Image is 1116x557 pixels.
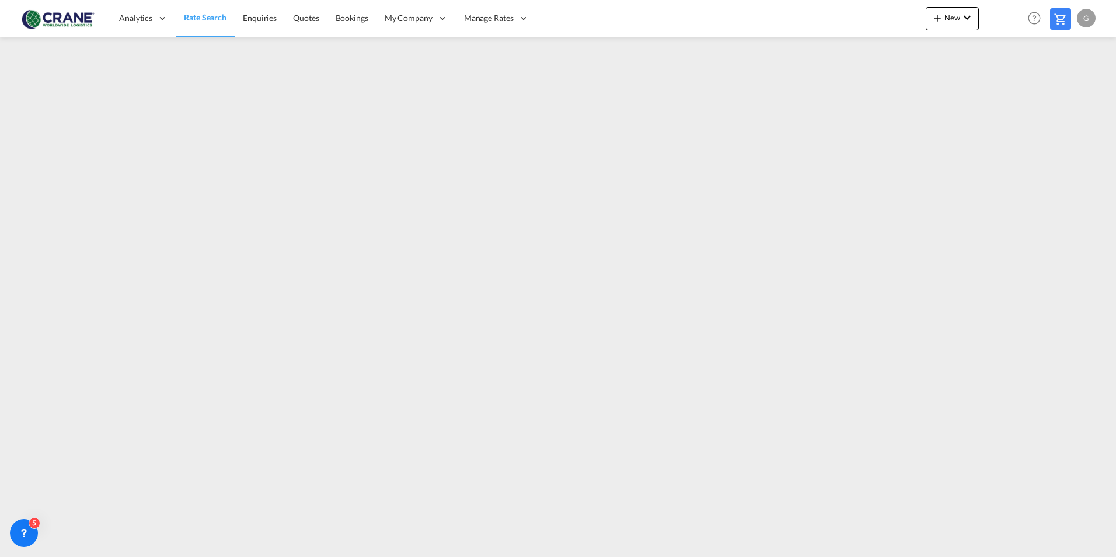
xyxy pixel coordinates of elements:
[293,13,319,23] span: Quotes
[243,13,277,23] span: Enquiries
[1024,8,1050,29] div: Help
[960,11,974,25] md-icon: icon-chevron-down
[184,12,226,22] span: Rate Search
[336,13,368,23] span: Bookings
[930,13,974,22] span: New
[1077,9,1096,27] div: G
[464,12,514,24] span: Manage Rates
[18,5,96,32] img: 374de710c13411efa3da03fd754f1635.jpg
[930,11,944,25] md-icon: icon-plus 400-fg
[119,12,152,24] span: Analytics
[385,12,433,24] span: My Company
[926,7,979,30] button: icon-plus 400-fgNewicon-chevron-down
[1024,8,1044,28] span: Help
